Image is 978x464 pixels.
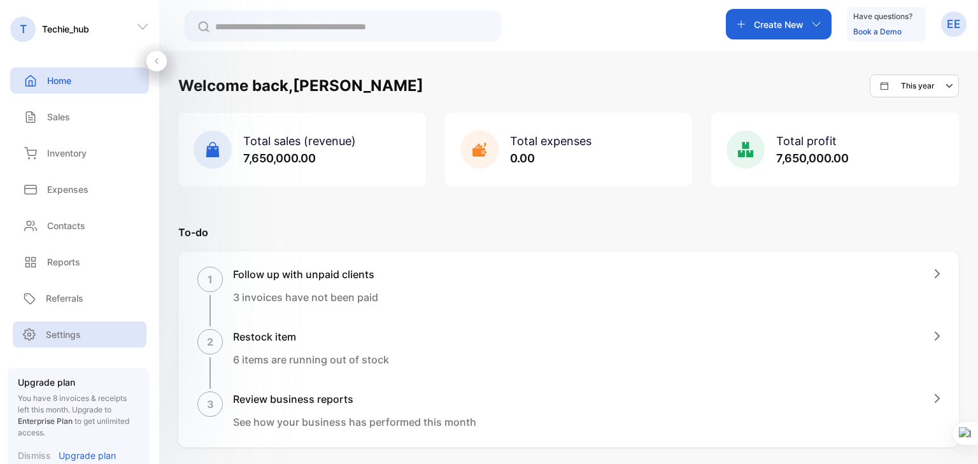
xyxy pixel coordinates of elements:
[47,146,87,160] p: Inventory
[233,414,476,430] p: See how your business has performed this month
[776,151,849,165] span: 7,650,000.00
[233,391,476,407] h1: Review business reports
[18,393,139,439] p: You have 8 invoices & receipts left this month.
[18,376,139,389] p: Upgrade plan
[510,134,592,148] span: Total expenses
[47,219,85,232] p: Contacts
[18,449,51,462] p: Dismiss
[208,272,213,287] p: 1
[754,18,804,31] p: Create New
[776,134,837,148] span: Total profit
[46,292,83,305] p: Referrals
[59,449,116,462] p: Upgrade plan
[853,27,902,36] a: Book a Demo
[46,328,81,341] p: Settings
[243,151,316,165] span: 7,650,000.00
[901,80,935,92] p: This year
[726,9,832,39] button: Create New
[233,267,378,282] h1: Follow up with unpaid clients
[18,405,129,437] span: Upgrade to to get unlimited access.
[853,10,912,23] p: Have questions?
[233,352,389,367] p: 6 items are running out of stock
[233,290,378,305] p: 3 invoices have not been paid
[233,329,389,344] h1: Restock item
[178,74,423,97] h1: Welcome back, [PERSON_NAME]
[178,225,959,240] p: To-do
[18,416,73,426] span: Enterprise Plan
[870,74,959,97] button: This year
[47,110,70,123] p: Sales
[207,334,213,349] p: 2
[243,134,356,148] span: Total sales (revenue)
[51,449,116,462] a: Upgrade plan
[20,21,27,38] p: T
[47,183,89,196] p: Expenses
[947,16,961,32] p: EE
[42,22,89,36] p: Techie_hub
[47,255,80,269] p: Reports
[207,397,214,412] p: 3
[941,9,967,39] button: EE
[510,151,535,165] span: 0.00
[47,74,71,87] p: Home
